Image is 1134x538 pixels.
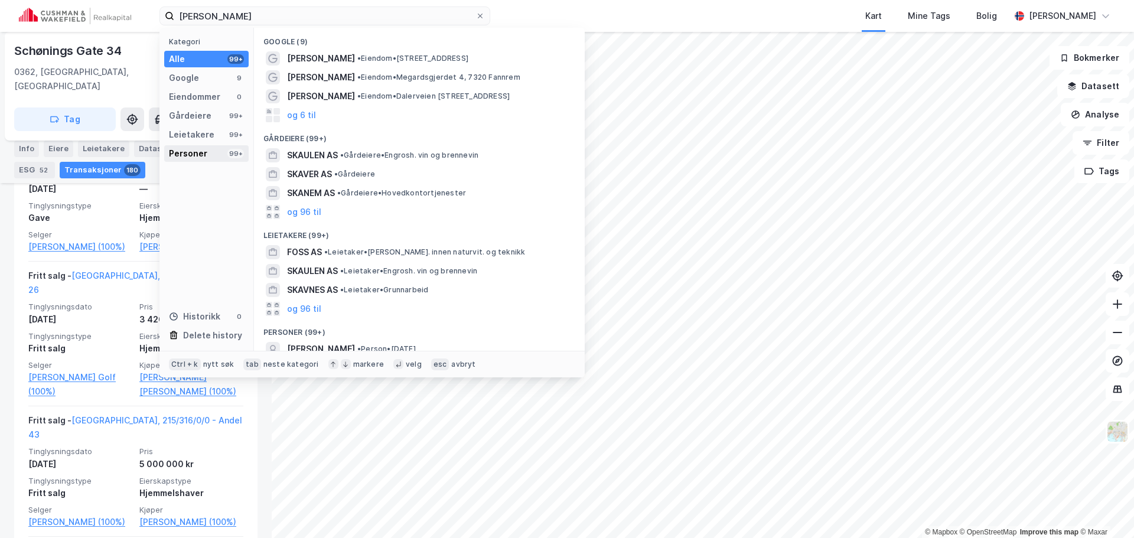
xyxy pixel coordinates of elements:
a: [PERSON_NAME] (100%) [28,240,132,254]
span: FOSS AS [287,245,322,259]
div: Hjemmelshaver [139,486,243,500]
a: [GEOGRAPHIC_DATA], 215/316/0/0 - Andel 43 [28,415,242,439]
div: Google (9) [254,28,585,49]
span: Leietaker • Engrosh. vin og brennevin [340,266,477,276]
button: Datasett [1057,74,1129,98]
button: Tags [1074,159,1129,183]
span: • [340,266,344,275]
span: • [357,344,361,353]
div: [DATE] [28,457,132,471]
div: [PERSON_NAME] [1029,9,1096,23]
span: Tinglysningstype [28,476,132,486]
div: neste kategori [263,360,319,369]
div: Hjemmelshaver [139,211,243,225]
div: Gårdeiere (99+) [254,125,585,146]
span: Pris [139,446,243,457]
button: og 6 til [287,108,316,122]
a: [PERSON_NAME] (100%) [139,515,243,529]
span: Person • [DATE] [357,344,416,354]
div: 0 [234,92,244,102]
span: Tinglysningsdato [28,446,132,457]
div: Fritt salg [28,341,132,356]
span: Eiendom • Megardsgjerdet 4, 7320 Fannrem [357,73,520,82]
span: Selger [28,360,132,370]
span: • [340,151,344,159]
div: Alle [169,52,185,66]
div: avbryt [451,360,475,369]
div: Hjemmelshaver [139,341,243,356]
span: Leietaker • Grunnarbeid [340,285,428,295]
div: esc [431,358,449,370]
span: [PERSON_NAME] [287,70,355,84]
div: markere [353,360,384,369]
span: [PERSON_NAME] [287,342,355,356]
div: Fritt salg - [28,269,243,302]
span: • [357,54,361,63]
input: Søk på adresse, matrikkel, gårdeiere, leietakere eller personer [174,7,475,25]
div: 3 420 000 kr [139,312,243,327]
div: 0362, [GEOGRAPHIC_DATA], [GEOGRAPHIC_DATA] [14,65,165,93]
button: Bokmerker [1050,46,1129,70]
a: [GEOGRAPHIC_DATA], 215/316/0/0 - Andel 26 [28,270,242,295]
span: Eiendom • [STREET_ADDRESS] [357,54,468,63]
div: Ctrl + k [169,358,201,370]
span: • [334,169,338,178]
div: [DATE] [28,182,132,196]
span: SKAULEN AS [287,264,338,278]
div: velg [406,360,422,369]
span: • [340,285,344,294]
span: Kjøper [139,360,243,370]
div: 52 [37,164,50,176]
span: Eierskapstype [139,476,243,486]
span: SKANEM AS [287,186,335,200]
div: Schønings Gate 34 [14,41,124,60]
span: Selger [28,505,132,515]
div: Leietakere (99+) [254,221,585,243]
span: Eiendom • Dalerveien [STREET_ADDRESS] [357,92,510,101]
div: 9 [234,73,244,83]
div: Personer (99+) [254,318,585,340]
div: 0 [234,312,244,321]
span: Tinglysningstype [28,201,132,211]
div: — [139,182,243,196]
div: Kontrollprogram for chat [1075,481,1134,538]
span: SKAVNES AS [287,283,338,297]
span: Pris [139,302,243,312]
span: Leietaker • [PERSON_NAME]. innen naturvit. og teknikk [324,247,525,257]
a: Mapbox [925,528,957,536]
span: Gårdeiere [334,169,375,179]
div: Eiendommer [169,90,220,104]
a: [PERSON_NAME] (100%) [139,240,243,254]
span: SKAULEN AS [287,148,338,162]
div: Delete history [183,328,242,343]
span: • [324,247,328,256]
div: Fritt salg - [28,413,243,446]
div: Fritt salg [28,486,132,500]
div: Personer [169,146,207,161]
span: Tinglysningstype [28,331,132,341]
a: [PERSON_NAME] Golf (100%) [28,370,132,399]
button: Analyse [1061,103,1129,126]
a: Improve this map [1020,528,1078,536]
div: Leietakere [169,128,214,142]
span: • [357,73,361,81]
span: • [337,188,341,197]
div: Kategori [169,37,249,46]
span: Tinglysningsdato [28,302,132,312]
span: Selger [28,230,132,240]
span: Eierskapstype [139,331,243,341]
span: Kjøper [139,230,243,240]
iframe: Chat Widget [1075,481,1134,538]
div: Gave [28,211,132,225]
div: tab [243,358,261,370]
div: 180 [124,164,141,176]
div: Mine Tags [908,9,950,23]
div: Kart [865,9,882,23]
button: Tag [14,107,116,131]
div: Datasett [134,141,178,157]
div: Leietakere [78,141,129,157]
div: ESG [14,162,55,178]
div: Historikk [169,309,220,324]
div: Info [14,141,39,157]
img: Z [1106,420,1129,443]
